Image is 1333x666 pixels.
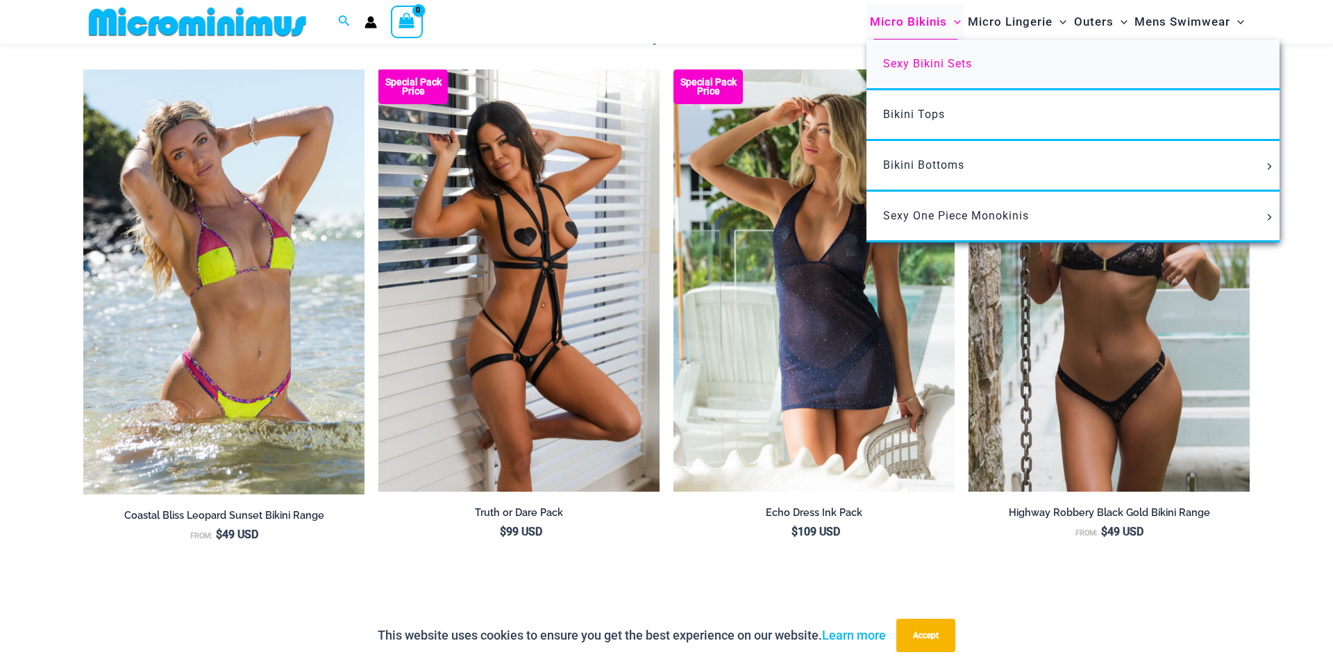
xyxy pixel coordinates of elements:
[1075,528,1098,538] span: From:
[364,16,377,28] a: Account icon link
[883,57,972,70] span: Sexy Bikini Sets
[822,628,886,642] a: Learn more
[866,192,1280,242] a: Sexy One Piece MonokinisMenu ToggleMenu Toggle
[883,108,945,121] span: Bikini Tops
[83,6,312,38] img: MM SHOP LOGO FLAT
[947,4,961,40] span: Menu Toggle
[1262,163,1277,170] span: Menu Toggle
[969,69,1250,492] img: Highway Robbery Black Gold 359 Clip Top 439 Clip Bottom 01v2
[391,6,423,38] a: View Shopping Cart, empty
[673,506,955,524] a: Echo Dress Ink Pack
[791,525,840,538] bdi: 109 USD
[1101,525,1143,538] bdi: 49 USD
[866,141,1280,192] a: Bikini BottomsMenu ToggleMenu Toggle
[338,13,351,31] a: Search icon link
[83,69,364,494] img: Coastal Bliss Leopard Sunset 3171 Tri Top 4371 Thong Bikini 06
[378,69,660,492] a: Truth or Dare Black 1905 Bodysuit 611 Micro 07 Truth or Dare Black 1905 Bodysuit 611 Micro 06Trut...
[791,525,798,538] span: $
[1131,4,1248,40] a: Mens SwimwearMenu ToggleMenu Toggle
[968,4,1053,40] span: Micro Lingerie
[378,69,660,492] img: Truth or Dare Black 1905 Bodysuit 611 Micro 07
[378,78,448,96] b: Special Pack Price
[969,69,1250,492] a: Highway Robbery Black Gold 359 Clip Top 439 Clip Bottom 01v2Highway Robbery Black Gold 359 Clip T...
[870,4,947,40] span: Micro Bikinis
[883,158,964,172] span: Bikini Bottoms
[83,509,364,522] h2: Coastal Bliss Leopard Sunset Bikini Range
[866,90,1280,141] a: Bikini Tops
[1053,4,1066,40] span: Menu Toggle
[883,209,1029,222] span: Sexy One Piece Monokinis
[866,40,1280,90] a: Sexy Bikini Sets
[500,525,542,538] bdi: 99 USD
[378,506,660,524] a: Truth or Dare Pack
[673,506,955,519] h2: Echo Dress Ink Pack
[866,4,964,40] a: Micro BikinisMenu ToggleMenu Toggle
[969,506,1250,524] a: Highway Robbery Black Gold Bikini Range
[1074,4,1114,40] span: Outers
[83,509,364,527] a: Coastal Bliss Leopard Sunset Bikini Range
[83,69,364,494] a: Coastal Bliss Leopard Sunset 3171 Tri Top 4371 Thong Bikini 06Coastal Bliss Leopard Sunset 3171 T...
[378,625,886,646] p: This website uses cookies to ensure you get the best experience on our website.
[673,69,955,492] img: Echo Ink 5671 Dress 682 Thong 07
[1114,4,1127,40] span: Menu Toggle
[964,4,1070,40] a: Micro LingerieMenu ToggleMenu Toggle
[1071,4,1131,40] a: OutersMenu ToggleMenu Toggle
[500,525,506,538] span: $
[969,506,1250,519] h2: Highway Robbery Black Gold Bikini Range
[216,528,222,541] span: $
[1230,4,1244,40] span: Menu Toggle
[378,506,660,519] h2: Truth or Dare Pack
[1134,4,1230,40] span: Mens Swimwear
[1262,214,1277,221] span: Menu Toggle
[190,531,212,540] span: From:
[216,528,258,541] bdi: 49 USD
[673,78,743,96] b: Special Pack Price
[673,69,955,492] a: Echo Ink 5671 Dress 682 Thong 07 Echo Ink 5671 Dress 682 Thong 08Echo Ink 5671 Dress 682 Thong 08
[896,619,955,652] button: Accept
[864,2,1250,42] nav: Site Navigation
[1101,525,1107,538] span: $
